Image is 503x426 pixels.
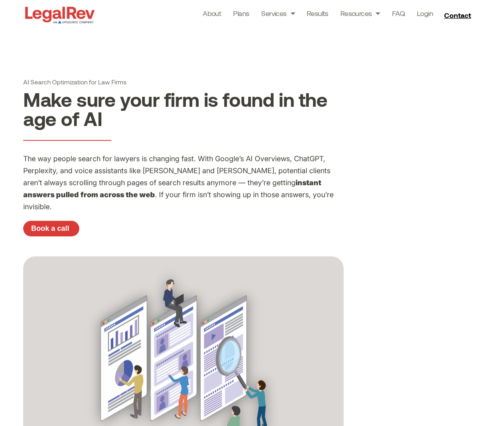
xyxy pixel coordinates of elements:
a: Results [307,8,328,19]
b: instant answers pulled from across the web [23,178,321,199]
a: Login [417,8,433,19]
a: Services [261,8,295,19]
a: Plans [233,8,249,19]
a: Contact [441,9,476,22]
nav: Menu [203,8,433,23]
a: FAQ [392,8,405,19]
h2: Make sure your firm is found in the age of AI [23,90,344,128]
h1: AI Search Optimization for Law Firms [23,78,344,86]
a: About [203,8,221,19]
span: Contact [444,12,471,19]
a: Resources [340,8,380,19]
span: The way people search for lawyers is changing fast. With Google’s AI Overviews, ChatGPT, Perplexi... [23,154,330,187]
a: Book a call [23,221,79,237]
span: . If your firm isn’t showing up in those answers, you’re invisible. [23,190,334,211]
span: Book a call [31,225,69,232]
